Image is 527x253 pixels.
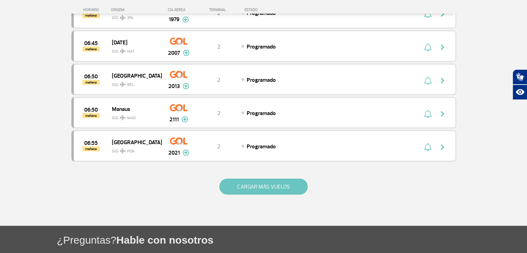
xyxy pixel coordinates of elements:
[111,8,161,12] div: ORIGEM
[82,113,100,118] span: mañana
[84,140,98,145] span: 2025-10-01 06:55:00
[120,81,126,87] img: destiny_airplane.svg
[169,115,179,123] span: 2111
[168,82,180,90] span: 2013
[82,46,100,51] span: mañana
[424,110,431,118] img: sino-painel-voo.svg
[84,41,98,45] span: 2025-10-01 06:45:00
[112,37,156,46] span: [DATE]
[84,107,98,112] span: 2025-10-01 06:50:00
[112,137,156,146] span: [GEOGRAPHIC_DATA]
[424,43,431,51] img: sino-painel-voo.svg
[183,50,190,56] img: mais-info-painel-voo.svg
[196,8,241,12] div: TERMINAL
[241,8,298,12] div: ESTADO
[82,80,100,85] span: mañana
[116,234,213,245] span: Hable con nosotros
[182,16,189,23] img: mais-info-painel-voo.svg
[438,43,447,51] img: seta-direita-painel-voo.svg
[512,69,527,85] button: Abrir tradutor de língua de sinais.
[183,83,189,89] img: mais-info-painel-voo.svg
[217,76,220,83] span: 2
[438,143,447,151] img: seta-direita-painel-voo.svg
[217,43,220,50] span: 2
[217,110,220,116] span: 2
[84,74,98,79] span: 2025-10-01 06:50:00
[217,143,220,150] span: 2
[168,148,180,157] span: 2021
[112,111,156,121] span: GIG
[120,115,126,120] img: destiny_airplane.svg
[169,15,179,24] span: 1979
[424,76,431,85] img: sino-painel-voo.svg
[247,43,276,50] span: Programado
[127,115,136,121] span: MAO
[182,116,188,122] img: mais-info-painel-voo.svg
[112,44,156,54] span: GIG
[512,85,527,100] button: Abrir recursos assistivos.
[120,148,126,154] img: destiny_airplane.svg
[161,8,196,12] div: CIA AÉREA
[120,48,126,54] img: destiny_airplane.svg
[438,76,447,85] img: seta-direita-painel-voo.svg
[247,143,276,150] span: Programado
[82,146,100,151] span: mañana
[247,76,276,83] span: Programado
[57,233,527,247] h1: ¿Preguntas?
[168,49,180,57] span: 2007
[219,178,308,194] button: CARGAR MÁS VUELOS
[512,69,527,100] div: Plugin de acessibilidade da Hand Talk.
[127,15,133,21] span: JPA
[127,81,134,88] span: BEL
[112,144,156,154] span: GIG
[73,8,111,12] div: HORÁRIO
[127,48,135,54] span: NAT
[112,71,156,80] span: [GEOGRAPHIC_DATA]
[120,15,126,20] img: destiny_airplane.svg
[183,149,189,156] img: mais-info-painel-voo.svg
[424,143,431,151] img: sino-painel-voo.svg
[127,148,135,154] span: POA
[247,110,276,116] span: Programado
[438,110,447,118] img: seta-direita-painel-voo.svg
[112,78,156,88] span: GIG
[112,104,156,113] span: Manaus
